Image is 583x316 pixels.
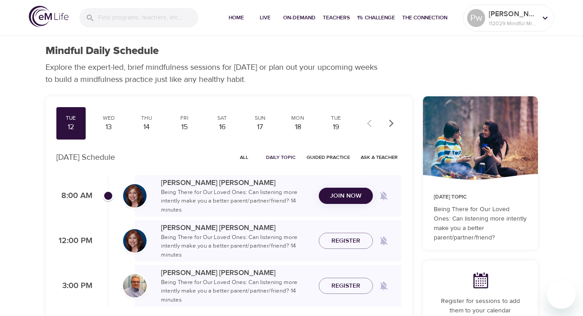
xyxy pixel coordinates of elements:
button: Ask a Teacher [357,150,401,164]
div: Wed [97,114,120,122]
span: Register [331,235,360,247]
span: Guided Practice [307,153,350,162]
span: The Connection [402,13,447,23]
img: Roger%20Nolan%20Headshot.jpg [123,274,147,298]
span: Teachers [323,13,350,23]
span: All [234,153,255,162]
p: [DATE] Schedule [56,151,115,163]
div: 18 [287,122,309,132]
span: 1% Challenge [357,13,395,23]
p: [PERSON_NAME] [PERSON_NAME] [161,222,312,233]
span: Join Now [330,190,362,202]
button: Register [319,233,373,249]
p: Being There for Our Loved Ones: Can listening more intently make you a better parent/partner/frie... [161,278,312,305]
button: Join Now [319,188,373,204]
div: 15 [173,122,196,132]
span: Remind me when a class goes live every Tuesday at 3:00 PM [373,275,395,297]
span: Home [225,13,247,23]
span: Remind me when a class goes live every Tuesday at 8:00 AM [373,185,395,207]
div: Mon [287,114,309,122]
div: Tue [60,114,83,122]
div: Sun [249,114,271,122]
p: 112029 Mindful Minutes [489,19,537,27]
p: Explore the expert-led, brief mindfulness sessions for [DATE] or plan out your upcoming weeks to ... [46,61,384,86]
div: Thu [135,114,158,122]
span: Remind me when a class goes live every Tuesday at 12:00 PM [373,230,395,252]
p: [PERSON_NAME] [PERSON_NAME] [161,267,312,278]
p: Being There for Our Loved Ones: Can listening more intently make you a better parent/partner/friend? [434,205,527,243]
iframe: Button to launch messaging window [547,280,576,309]
p: [DATE] Topic [434,193,527,201]
input: Find programs, teachers, etc... [98,8,198,27]
p: [PERSON_NAME] [PERSON_NAME] [161,177,312,188]
img: logo [29,6,69,27]
p: Being There for Our Loved Ones: Can listening more intently make you a better parent/partner/frie... [161,233,312,260]
p: Being There for Our Loved Ones: Can listening more intently make you a better parent/partner/frie... [161,188,312,215]
div: Sat [211,114,234,122]
span: Live [254,13,276,23]
div: 14 [135,122,158,132]
p: 8:00 AM [56,190,92,202]
img: Elaine_Smookler-min.jpg [123,229,147,253]
div: Fri [173,114,196,122]
div: Pw [467,9,485,27]
p: Register for sessions to add them to your calendar [434,297,527,316]
img: Elaine_Smookler-min.jpg [123,184,147,208]
div: 12 [60,122,83,132]
button: Register [319,278,373,294]
button: All [230,150,259,164]
button: Daily Topic [262,150,299,164]
h1: Mindful Daily Schedule [46,45,159,58]
span: Register [331,280,360,292]
p: [PERSON_NAME] one [489,9,537,19]
span: Ask a Teacher [361,153,398,162]
p: 12:00 PM [56,235,92,247]
div: 16 [211,122,234,132]
div: 13 [97,122,120,132]
div: Tue [325,114,347,122]
button: Guided Practice [303,150,353,164]
div: 17 [249,122,271,132]
p: 3:00 PM [56,280,92,292]
span: On-Demand [283,13,316,23]
span: Daily Topic [266,153,296,162]
div: 19 [325,122,347,132]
